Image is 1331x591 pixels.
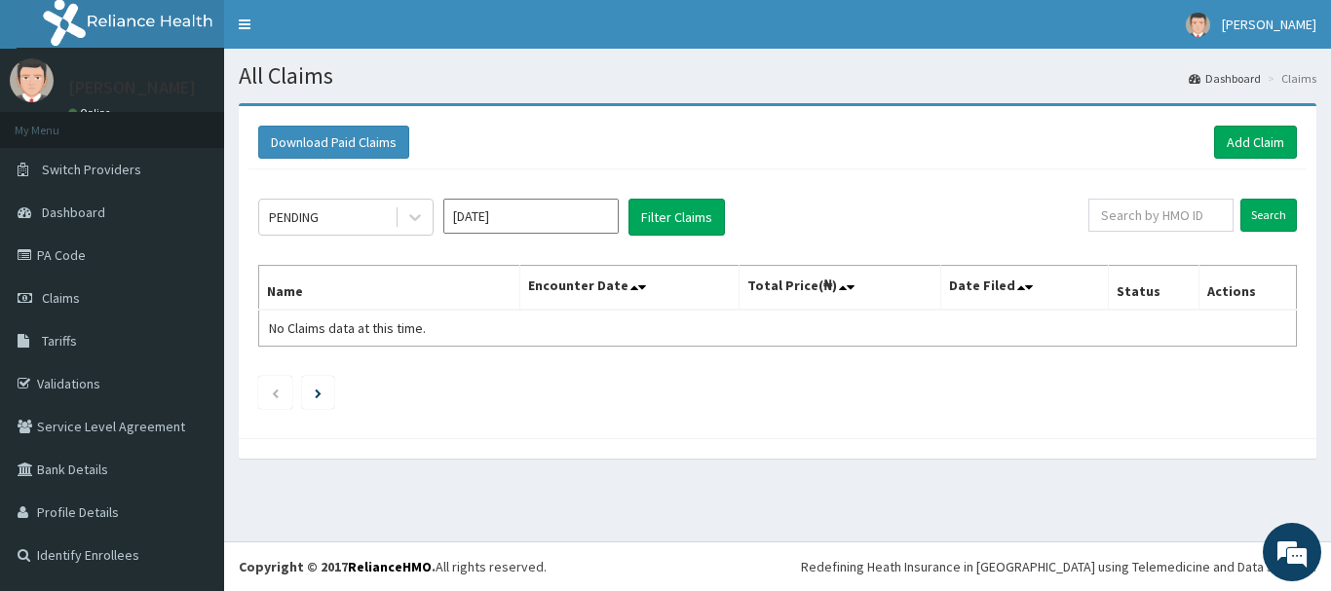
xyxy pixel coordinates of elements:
[1088,199,1234,232] input: Search by HMO ID
[1222,16,1316,33] span: [PERSON_NAME]
[239,63,1316,89] h1: All Claims
[1240,199,1297,232] input: Search
[628,199,725,236] button: Filter Claims
[10,58,54,102] img: User Image
[1263,70,1316,87] li: Claims
[269,319,426,337] span: No Claims data at this time.
[315,384,322,401] a: Next page
[42,161,141,178] span: Switch Providers
[224,541,1331,591] footer: All rights reserved.
[258,126,409,159] button: Download Paid Claims
[1198,266,1296,311] th: Actions
[443,199,619,234] input: Select Month and Year
[739,266,941,311] th: Total Price(₦)
[1186,13,1210,37] img: User Image
[1109,266,1199,311] th: Status
[259,266,520,311] th: Name
[68,79,196,96] p: [PERSON_NAME]
[42,332,77,350] span: Tariffs
[941,266,1109,311] th: Date Filed
[801,557,1316,576] div: Redefining Heath Insurance in [GEOGRAPHIC_DATA] using Telemedicine and Data Science!
[239,558,436,575] strong: Copyright © 2017 .
[269,207,319,227] div: PENDING
[42,203,105,221] span: Dashboard
[1214,126,1297,159] a: Add Claim
[42,289,80,307] span: Claims
[348,558,432,575] a: RelianceHMO
[68,106,115,120] a: Online
[520,266,739,311] th: Encounter Date
[1189,70,1261,87] a: Dashboard
[271,384,280,401] a: Previous page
